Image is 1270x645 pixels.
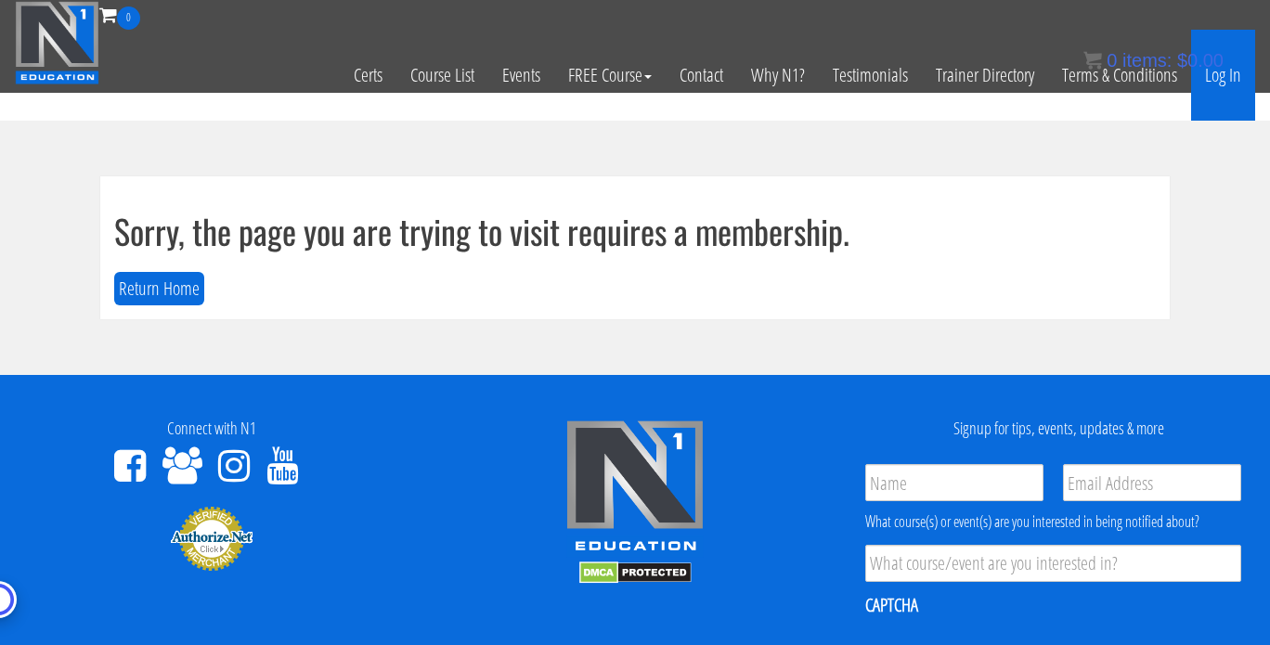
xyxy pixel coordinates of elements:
div: What course(s) or event(s) are you interested in being notified about? [865,510,1241,533]
img: n1-edu-logo [565,419,705,557]
a: Certs [340,30,396,121]
input: What course/event are you interested in? [865,545,1241,582]
a: Course List [396,30,488,121]
input: Email Address [1063,464,1241,501]
img: n1-education [15,1,99,84]
a: 0 items: $0.00 [1083,50,1224,71]
label: CAPTCHA [865,593,918,617]
button: Return Home [114,272,204,306]
img: icon11.png [1083,51,1102,70]
img: DMCA.com Protection Status [579,561,692,584]
h4: Connect with N1 [14,419,409,438]
a: Why N1? [737,30,819,121]
h1: Sorry, the page you are trying to visit requires a membership. [114,213,1156,250]
span: 0 [117,6,140,30]
a: Testimonials [819,30,922,121]
a: 0 [99,2,140,27]
input: Name [865,464,1043,501]
a: Events [488,30,554,121]
bdi: 0.00 [1177,50,1224,71]
img: Authorize.Net Merchant - Click to Verify [170,505,253,572]
span: items: [1122,50,1172,71]
a: Terms & Conditions [1048,30,1191,121]
a: Trainer Directory [922,30,1048,121]
h4: Signup for tips, events, updates & more [861,419,1256,438]
a: Contact [666,30,737,121]
span: 0 [1107,50,1117,71]
a: FREE Course [554,30,666,121]
span: $ [1177,50,1187,71]
a: Log In [1191,30,1255,121]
